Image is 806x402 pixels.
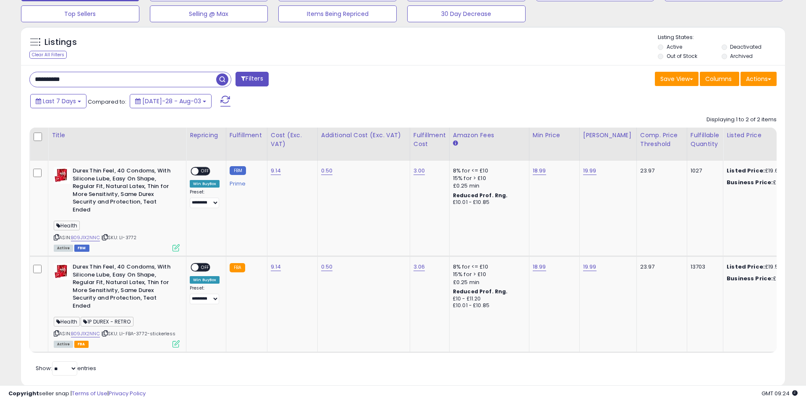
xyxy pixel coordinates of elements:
div: Title [52,131,183,140]
div: £0.25 min [453,182,523,190]
span: FBM [74,245,89,252]
button: Filters [236,72,268,86]
a: 19.99 [583,167,597,175]
div: Win BuyBox [190,276,220,284]
div: 15% for > £10 [453,271,523,278]
span: Show: entries [36,364,96,372]
div: Fulfillable Quantity [691,131,720,149]
span: [DATE]-28 - Aug-03 [142,97,201,105]
div: Displaying 1 to 2 of 2 items [707,116,777,124]
div: Prime [230,177,261,187]
div: £19.61 [727,179,796,186]
div: 8% for <= £10 [453,167,523,175]
div: Clear All Filters [29,51,67,59]
img: 41y8a2FLZQL._SL40_.jpg [54,167,71,184]
div: Fulfillment [230,131,264,140]
div: 13703 [691,263,717,271]
div: seller snap | | [8,390,146,398]
div: Additional Cost (Exc. VAT) [321,131,406,140]
small: FBM [230,166,246,175]
div: 15% for > £10 [453,175,523,182]
div: Preset: [190,285,220,304]
a: 19.99 [583,263,597,271]
div: 23.97 [640,263,680,271]
a: 18.99 [533,167,546,175]
div: £0.25 min [453,279,523,286]
a: Privacy Policy [109,389,146,397]
span: FBA [74,341,89,348]
span: Health [54,221,80,230]
small: Amazon Fees. [453,140,458,147]
div: £19.58 [727,275,796,282]
span: Last 7 Days [43,97,76,105]
a: 9.14 [271,263,281,271]
p: Listing States: [658,34,785,42]
a: 0.50 [321,167,333,175]
span: | SKU: LI-3772 [101,234,136,241]
div: Repricing [190,131,222,140]
b: Listed Price: [727,167,765,175]
a: 0.50 [321,263,333,271]
button: Items Being Repriced [278,5,397,22]
b: Business Price: [727,178,773,186]
a: 3.06 [413,263,425,271]
span: Columns [705,75,732,83]
span: Health [54,317,80,326]
span: All listings currently available for purchase on Amazon [54,341,73,348]
a: Terms of Use [72,389,107,397]
div: Min Price [533,131,576,140]
button: Selling @ Max [150,5,268,22]
a: 9.14 [271,167,281,175]
a: 18.99 [533,263,546,271]
span: All listings currently available for purchase on Amazon [54,245,73,252]
b: Durex Thin Feel, 40 Condoms, With Silicone Lube, Easy On Shape, Regular Fit, Natural Latex, Thin ... [73,263,175,312]
a: 3.00 [413,167,425,175]
button: Save View [655,72,699,86]
div: 8% for <= £10 [453,263,523,271]
span: OFF [199,264,212,271]
div: Listed Price [727,131,799,140]
div: 1027 [691,167,717,175]
button: Columns [700,72,739,86]
div: ASIN: [54,263,180,347]
b: Durex Thin Feel, 40 Condoms, With Silicone Lube, Easy On Shape, Regular Fit, Natural Latex, Thin ... [73,167,175,216]
h5: Listings [44,37,77,48]
a: B09J1X2NNC [71,330,100,337]
div: ASIN: [54,167,180,251]
div: £10.01 - £10.85 [453,199,523,206]
button: 30 Day Decrease [407,5,526,22]
b: Business Price: [727,274,773,282]
span: 1P DUREX - RETRO [81,317,133,326]
b: Reduced Prof. Rng. [453,288,508,295]
a: B09J1X2NNC [71,234,100,241]
span: 2025-08-11 09:24 GMT [762,389,798,397]
button: Last 7 Days [30,94,86,108]
b: Listed Price: [727,263,765,271]
span: | SKU: LI-FBA-3772-stickerless [101,330,175,337]
div: [PERSON_NAME] [583,131,633,140]
div: Win BuyBox [190,180,220,188]
div: 23.97 [640,167,680,175]
div: £19.61 [727,167,796,175]
img: 41y8a2FLZQL._SL40_.jpg [54,263,71,280]
button: Actions [741,72,777,86]
label: Deactivated [730,43,762,50]
label: Active [667,43,682,50]
div: Amazon Fees [453,131,526,140]
div: £10 - £11.20 [453,295,523,303]
div: £10.01 - £10.85 [453,302,523,309]
div: Preset: [190,189,220,208]
button: Top Sellers [21,5,139,22]
label: Out of Stock [667,52,697,60]
div: £19.59 [727,263,796,271]
span: Compared to: [88,98,126,106]
span: OFF [199,168,212,175]
b: Reduced Prof. Rng. [453,192,508,199]
button: [DATE]-28 - Aug-03 [130,94,212,108]
div: Fulfillment Cost [413,131,446,149]
div: Cost (Exc. VAT) [271,131,314,149]
small: FBA [230,263,245,272]
div: Comp. Price Threshold [640,131,683,149]
strong: Copyright [8,389,39,397]
label: Archived [730,52,753,60]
